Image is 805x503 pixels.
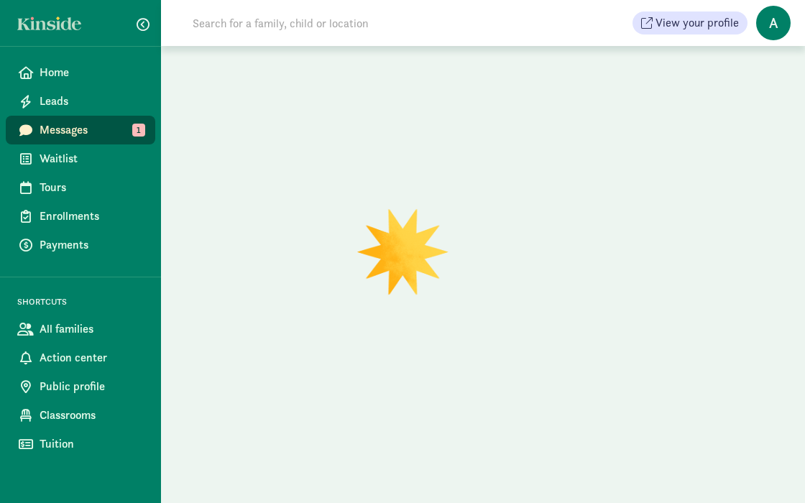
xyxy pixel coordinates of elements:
span: Tuition [40,435,144,453]
a: Messages 1 [6,116,155,144]
span: Tours [40,179,144,196]
span: All families [40,320,144,338]
span: 1 [132,124,145,137]
span: A [756,6,791,40]
a: Payments [6,231,155,259]
span: Payments [40,236,144,254]
a: Home [6,58,155,87]
span: Enrollments [40,208,144,225]
a: Public profile [6,372,155,401]
span: Public profile [40,378,144,395]
a: Waitlist [6,144,155,173]
span: Leads [40,93,144,110]
a: Action center [6,343,155,372]
span: Waitlist [40,150,144,167]
button: View your profile [632,11,747,34]
span: View your profile [655,14,739,32]
a: Tours [6,173,155,202]
a: Leads [6,87,155,116]
input: Search for a family, child or location [184,9,587,37]
a: All families [6,315,155,343]
a: Enrollments [6,202,155,231]
span: Home [40,64,144,81]
a: Tuition [6,430,155,458]
a: Classrooms [6,401,155,430]
span: Classrooms [40,407,144,424]
span: Action center [40,349,144,366]
span: Messages [40,121,144,139]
